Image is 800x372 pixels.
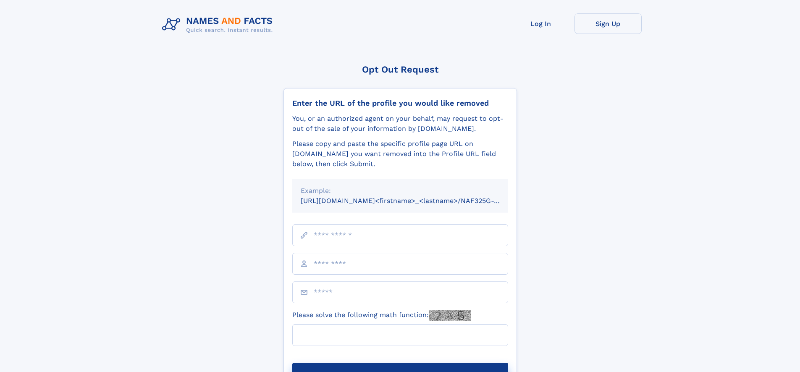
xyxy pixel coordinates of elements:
[574,13,642,34] a: Sign Up
[292,310,471,321] label: Please solve the following math function:
[292,99,508,108] div: Enter the URL of the profile you would like removed
[301,186,500,196] div: Example:
[292,114,508,134] div: You, or an authorized agent on your behalf, may request to opt-out of the sale of your informatio...
[301,197,524,205] small: [URL][DOMAIN_NAME]<firstname>_<lastname>/NAF325G-xxxxxxxx
[292,139,508,169] div: Please copy and paste the specific profile page URL on [DOMAIN_NAME] you want removed into the Pr...
[159,13,280,36] img: Logo Names and Facts
[507,13,574,34] a: Log In
[283,64,517,75] div: Opt Out Request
